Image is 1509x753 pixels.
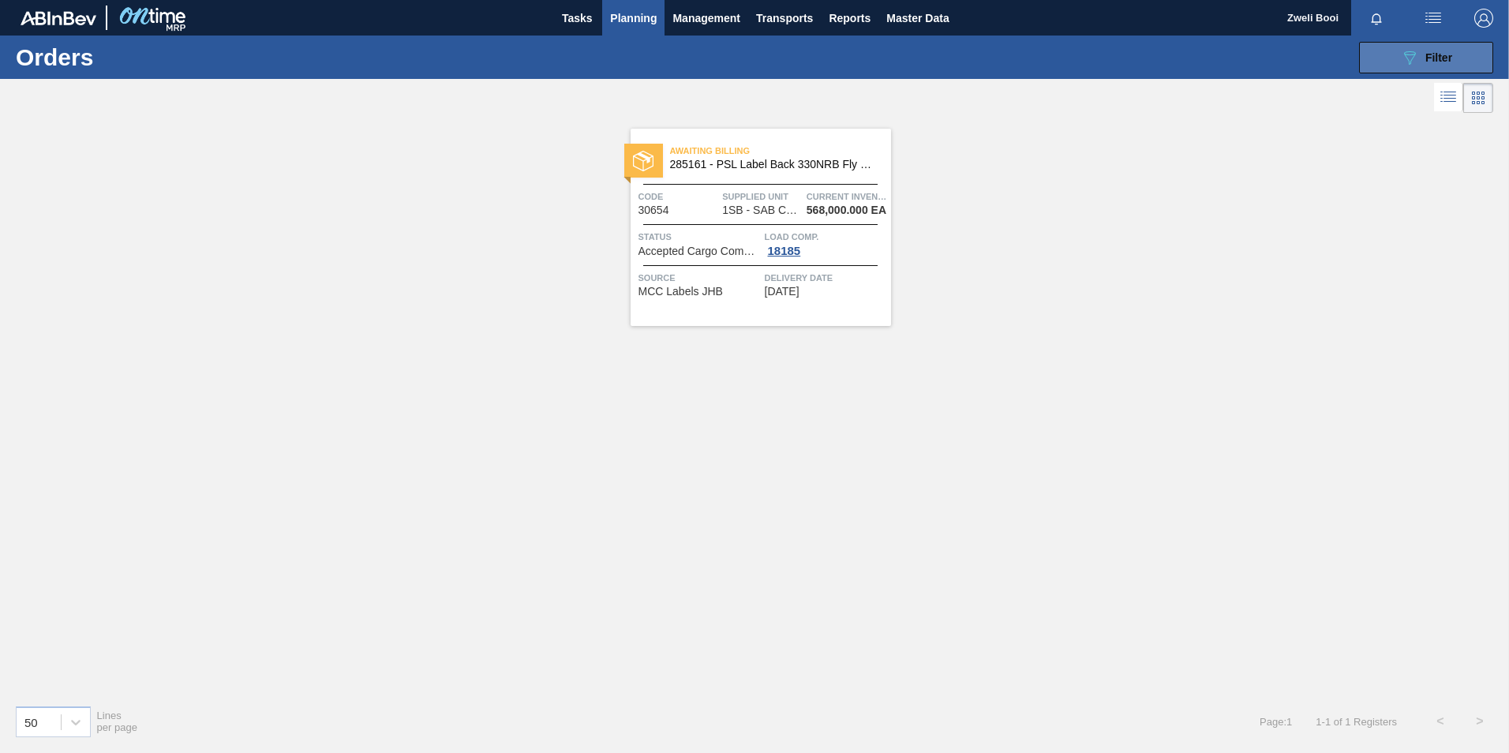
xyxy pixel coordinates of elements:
[765,286,799,298] span: 08/15/2025
[722,189,803,204] span: Supplied Unit
[16,48,252,66] h1: Orders
[886,9,949,28] span: Master Data
[1351,7,1402,29] button: Notifications
[560,9,594,28] span: Tasks
[756,9,813,28] span: Transports
[722,204,801,216] span: 1SB - SAB Chamdor Brewery
[633,151,653,171] img: status
[1316,716,1397,728] span: 1 - 1 of 1 Registers
[1421,702,1460,741] button: <
[638,204,669,216] span: 30654
[638,245,761,257] span: Accepted Cargo Composition
[1424,9,1443,28] img: userActions
[1463,83,1493,113] div: Card Vision
[807,189,887,204] span: Current inventory
[21,11,96,25] img: TNhmsLtSVTkK8tSr43FrP2fwEKptu5GPRR3wAAAABJRU5ErkJggg==
[670,143,891,159] span: Awaiting Billing
[807,204,886,216] span: 568,000.000 EA
[765,245,804,257] div: 18185
[638,189,719,204] span: Code
[765,270,887,286] span: Delivery Date
[1460,702,1500,741] button: >
[97,710,138,733] span: Lines per page
[619,129,891,326] a: statusAwaiting Billing285161 - PSL Label Back 330NRB Fly Fish Lemon PUCode30654Supplied Unit1SB -...
[24,715,38,729] div: 50
[1359,42,1493,73] button: Filter
[1474,9,1493,28] img: Logout
[765,229,887,245] span: Load Comp.
[1434,83,1463,113] div: List Vision
[638,229,761,245] span: Status
[1425,51,1452,64] span: Filter
[829,9,871,28] span: Reports
[610,9,657,28] span: Planning
[765,229,887,257] a: Load Comp.18185
[638,286,723,298] span: MCC Labels JHB
[638,270,761,286] span: Source
[670,159,878,170] span: 285161 - PSL Label Back 330NRB Fly Fish Lemon PU
[1260,716,1292,728] span: Page : 1
[672,9,740,28] span: Management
